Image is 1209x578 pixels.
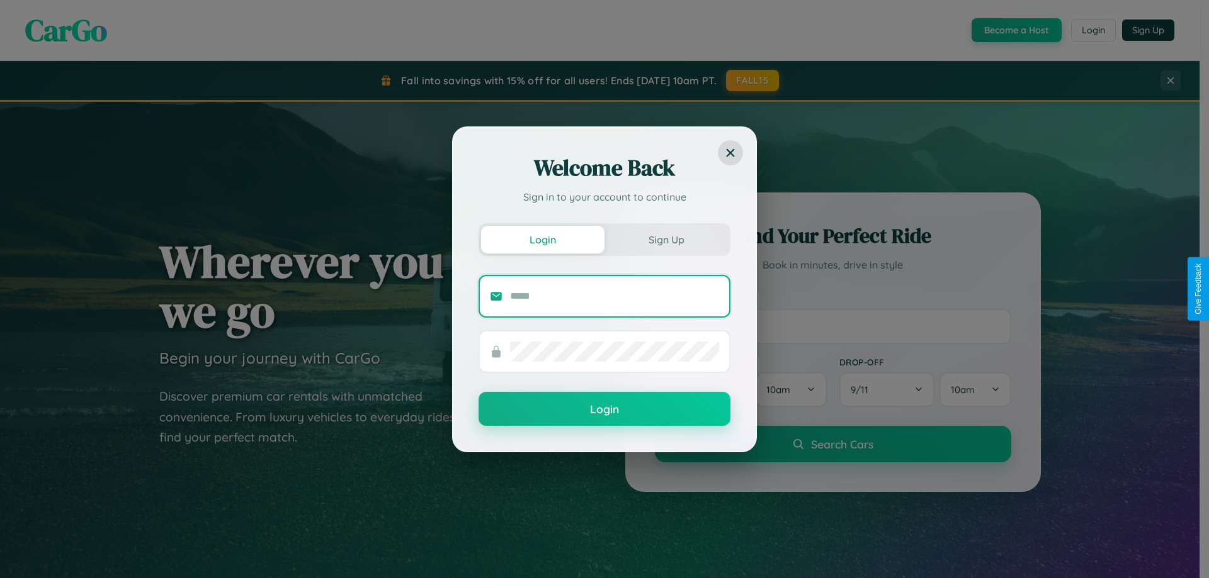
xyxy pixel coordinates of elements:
[604,226,728,253] button: Sign Up
[479,189,730,204] p: Sign in to your account to continue
[481,226,604,253] button: Login
[479,392,730,426] button: Login
[479,153,730,183] h2: Welcome Back
[1194,264,1203,314] div: Give Feedback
